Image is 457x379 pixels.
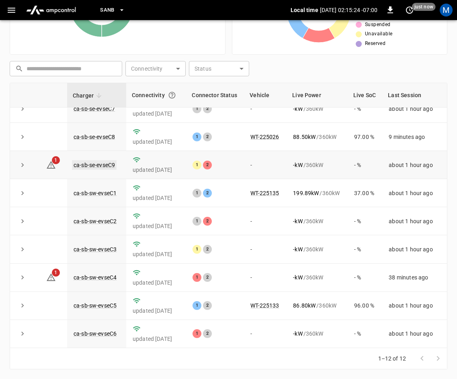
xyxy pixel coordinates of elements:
p: updated [DATE] [133,307,180,315]
span: Charger [73,91,104,100]
button: SanB [97,2,128,18]
div: 1 [193,132,201,141]
p: - kW [293,330,302,338]
p: - kW [293,217,302,225]
a: ca-sb-sw-evseC2 [74,218,117,224]
img: ampcontrol.io logo [23,2,79,18]
span: SanB [100,6,115,15]
button: expand row [16,243,29,255]
p: 88.50 kW [293,133,316,141]
span: just now [412,3,436,11]
th: Live SoC [348,83,382,108]
span: Unavailable [365,30,392,38]
td: - [244,151,287,179]
td: 9 minutes ago [382,123,447,151]
p: 199.89 kW [293,189,319,197]
button: expand row [16,328,29,340]
td: - % [348,235,382,263]
div: 2 [203,273,212,282]
td: 97.00 % [348,123,382,151]
td: about 1 hour ago [382,95,447,123]
a: ca-sb-sw-evseC1 [74,190,117,196]
div: / 360 kW [293,161,341,169]
div: 2 [203,329,212,338]
button: expand row [16,131,29,143]
div: Connectivity [132,88,180,102]
div: / 360 kW [293,217,341,225]
td: about 1 hour ago [382,292,447,320]
button: expand row [16,159,29,171]
td: - [244,95,287,123]
th: Connector Status [186,83,244,108]
div: 2 [203,132,212,141]
p: updated [DATE] [133,335,180,343]
p: - kW [293,161,302,169]
div: 2 [203,217,212,226]
a: WT-225026 [250,134,279,140]
div: / 360 kW [293,330,341,338]
p: updated [DATE] [133,110,180,118]
button: set refresh interval [403,4,416,16]
p: 1–12 of 12 [378,355,406,363]
td: 38 minutes ago [382,264,447,292]
p: updated [DATE] [133,138,180,146]
div: profile-icon [440,4,453,16]
td: about 1 hour ago [382,207,447,235]
td: - [244,207,287,235]
td: - % [348,320,382,348]
button: expand row [16,103,29,115]
a: ca-sb-se-evseC7 [74,106,115,112]
p: updated [DATE] [133,250,180,258]
div: 1 [193,217,201,226]
div: 1 [193,273,201,282]
a: ca-sb-se-evseC9 [72,160,117,170]
a: ca-sb-sw-evseC4 [74,274,117,281]
button: Connection between the charger and our software. [165,88,179,102]
button: expand row [16,300,29,312]
div: 2 [203,189,212,198]
div: 1 [193,161,201,169]
td: - % [348,95,382,123]
a: WT-225133 [250,302,279,309]
td: - % [348,264,382,292]
p: - kW [293,273,302,281]
div: / 360 kW [293,273,341,281]
p: - kW [293,105,302,113]
th: Last Session [382,83,447,108]
td: - % [348,151,382,179]
th: Vehicle [244,83,287,108]
span: Suspended [365,21,391,29]
p: updated [DATE] [133,194,180,202]
td: about 1 hour ago [382,235,447,263]
p: - kW [293,245,302,253]
p: 86.80 kW [293,302,316,310]
div: 1 [193,329,201,338]
td: - [244,320,287,348]
p: updated [DATE] [133,222,180,230]
div: 1 [193,104,201,113]
a: ca-sb-se-evseC8 [74,134,115,140]
div: 2 [203,104,212,113]
div: 1 [193,245,201,254]
div: 2 [203,161,212,169]
p: updated [DATE] [133,279,180,287]
td: - [244,264,287,292]
td: 96.00 % [348,292,382,320]
a: ca-sb-sw-evseC3 [74,246,117,253]
div: / 360 kW [293,189,341,197]
div: 2 [203,245,212,254]
div: / 360 kW [293,245,341,253]
div: 1 [193,189,201,198]
a: 1 [46,274,56,280]
td: - % [348,207,382,235]
span: 1 [52,156,60,164]
div: 2 [203,301,212,310]
button: expand row [16,187,29,199]
button: expand row [16,271,29,283]
a: 1 [46,161,56,168]
p: updated [DATE] [133,166,180,174]
th: Live Power [287,83,348,108]
div: 1 [193,301,201,310]
a: WT-225135 [250,190,279,196]
p: Local time [291,6,318,14]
